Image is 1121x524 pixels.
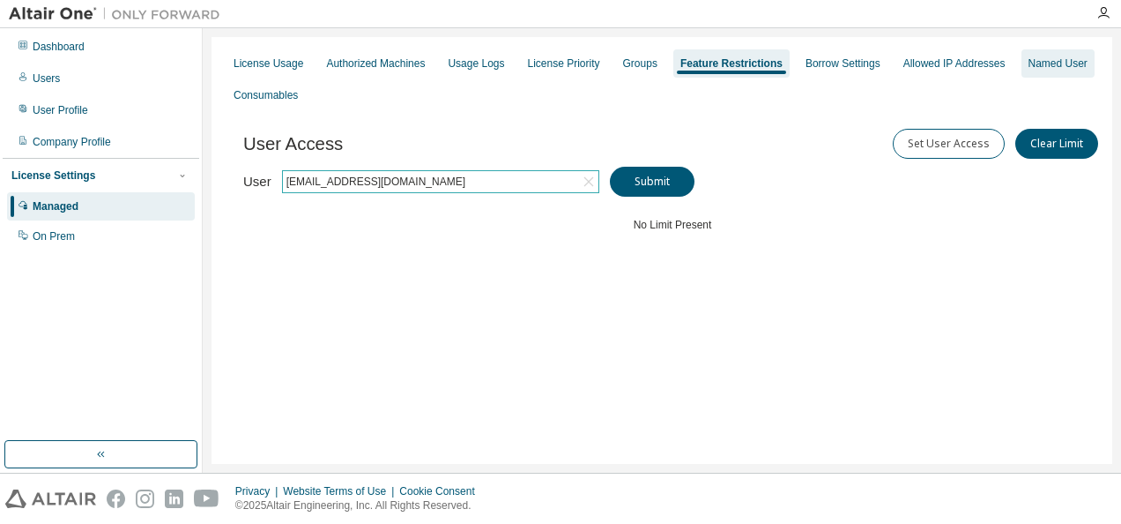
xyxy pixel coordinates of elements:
[165,490,183,508] img: linkedin.svg
[1015,129,1098,159] button: Clear Limit
[33,229,75,243] div: On Prem
[235,484,283,498] div: Privacy
[9,5,229,23] img: Altair One
[235,498,486,513] p: © 2025 Altair Engineering, Inc. All Rights Reserved.
[805,56,880,71] div: Borrow Settings
[448,56,504,71] div: Usage Logs
[326,56,425,71] div: Authorized Machines
[234,56,303,71] div: License Usage
[33,71,60,86] div: Users
[5,490,96,508] img: altair_logo.svg
[399,484,485,498] div: Cookie Consent
[283,171,598,192] div: [EMAIL_ADDRESS][DOMAIN_NAME]
[610,167,694,197] button: Submit
[33,135,111,149] div: Company Profile
[243,134,343,154] span: User Access
[136,490,154,508] img: instagram.svg
[893,129,1005,159] button: Set User Access
[11,168,95,183] div: License Settings
[243,218,1102,232] div: No Limit Present
[107,490,125,508] img: facebook.svg
[528,56,600,71] div: License Priority
[33,40,85,54] div: Dashboard
[284,172,468,191] div: [EMAIL_ADDRESS][DOMAIN_NAME]
[33,103,88,117] div: User Profile
[243,175,271,189] label: User
[623,56,657,71] div: Groups
[1028,56,1088,71] div: Named User
[680,56,783,71] div: Feature Restrictions
[194,490,219,508] img: youtube.svg
[283,484,399,498] div: Website Terms of Use
[903,56,1006,71] div: Allowed IP Addresses
[33,199,78,213] div: Managed
[234,88,298,102] div: Consumables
